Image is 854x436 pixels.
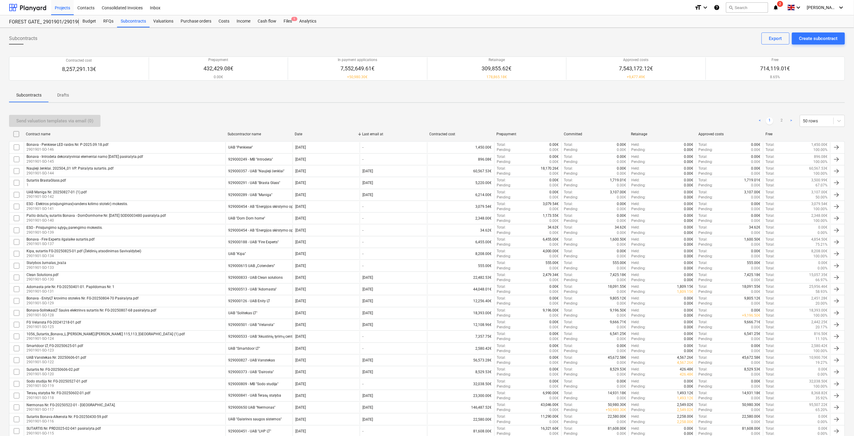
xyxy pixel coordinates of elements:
[497,147,511,152] p: Pending :
[631,190,640,195] p: Held :
[564,166,573,171] p: Total :
[814,154,828,159] p: 896.08€
[777,1,783,7] span: 2
[26,226,103,230] div: ESO - Prisijungimo sąlygų parengimo mokestis.
[26,171,113,176] p: 2901901-SO-144
[631,201,640,207] p: Held :
[427,142,494,152] div: 1,450.00€
[812,190,828,195] p: 3,107.00€
[550,178,559,183] p: 0.00€
[497,230,511,235] p: Pending :
[254,15,280,27] div: Cash flow
[751,201,761,207] p: 0.00€
[812,201,828,207] p: 3,079.54€
[751,230,761,235] p: 0.00€
[482,75,512,80] p: 178,865.18€
[482,57,512,63] p: Retainage
[280,15,296,27] div: Files
[497,142,506,147] p: Total :
[766,207,775,212] p: Total :
[684,190,694,195] p: 0.00€
[751,171,761,176] p: 0.00€
[177,15,215,27] div: Purchase orders
[814,147,828,152] p: 100.00%
[699,171,713,176] p: Pending :
[564,147,579,152] p: Pending :
[699,178,708,183] p: Total :
[631,225,640,230] p: Held :
[631,218,646,223] p: Pending :
[295,169,306,173] div: [DATE]
[726,2,768,13] button: Search
[497,159,511,164] p: Pending :
[427,249,494,259] div: 8,208.00€
[684,147,694,152] p: 0.00€
[497,225,506,230] p: Total :
[699,154,708,159] p: Total :
[280,15,296,27] a: Files1
[814,171,828,176] p: 100.00%
[619,75,653,80] p: + 9,477.49€
[338,75,377,80] p: + 50,980.30€
[362,181,373,185] div: [DATE]
[26,194,87,199] p: 2901901-SO-142
[684,213,694,218] p: 0.00€
[362,193,373,197] div: [DATE]
[362,204,363,209] div: -
[762,32,790,45] button: Export
[427,379,494,389] div: 32,038.50€
[744,178,761,183] p: 1,719.01€
[228,181,281,185] div: 929000291 - UAB "Brasta Glass"
[684,166,694,171] p: 0.00€
[295,204,306,209] div: [DATE]
[729,5,734,10] span: search
[564,195,579,200] p: Pending :
[814,218,828,223] p: 100.00%
[631,230,646,235] p: Pending :
[427,225,494,235] div: 34.62€
[773,4,779,11] i: notifications
[617,207,626,212] p: 0.00€
[751,142,761,147] p: 0.00€
[769,35,782,42] div: Export
[702,4,709,11] i: keyboard_arrow_down
[497,201,506,207] p: Total :
[26,166,113,171] div: Naujieji ženklai. 202504_01 VP. Psirašyta sutartis..pdf
[362,145,363,149] div: -
[631,207,646,212] p: Pending :
[26,178,66,183] div: Sutartis BrastaGlass.pdf
[766,201,775,207] p: Total :
[427,343,494,354] div: 2,580.42€
[818,225,828,230] p: 0.00€
[550,171,559,176] p: 0.00€
[699,207,713,212] p: Pending :
[699,142,708,147] p: Total :
[228,157,273,161] div: 929000249 - MB "Introdeta"
[564,159,579,164] p: Pending :
[427,414,494,424] div: 22,580.00€
[699,230,713,235] p: Pending :
[543,213,559,218] p: 1,173.55€
[617,166,626,171] p: 0.00€
[228,204,309,209] div: 929000454 - AB "Energijos skirstymo operatorius"
[26,143,108,147] div: Bonava - Penkiese LED raidės Nr. P-2025.09.18.pdf
[766,190,775,195] p: Total :
[497,178,506,183] p: Total :
[9,35,37,42] span: Subcontracts
[497,218,511,223] p: Pending :
[564,190,573,195] p: Total :
[362,169,373,173] div: [DATE]
[427,237,494,247] div: 6,455.00€
[617,147,626,152] p: 0.00€
[497,171,511,176] p: Pending :
[233,15,254,27] div: Income
[427,402,494,413] div: 146,487.52€
[117,15,150,27] div: Subcontracts
[427,367,494,377] div: 8,529.53€
[427,154,494,164] div: 896.08€
[427,260,494,271] div: 555.00€
[617,201,626,207] p: 0.00€
[427,213,494,223] div: 2,348.00€
[812,213,828,218] p: 2,348.00€
[631,171,646,176] p: Pending :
